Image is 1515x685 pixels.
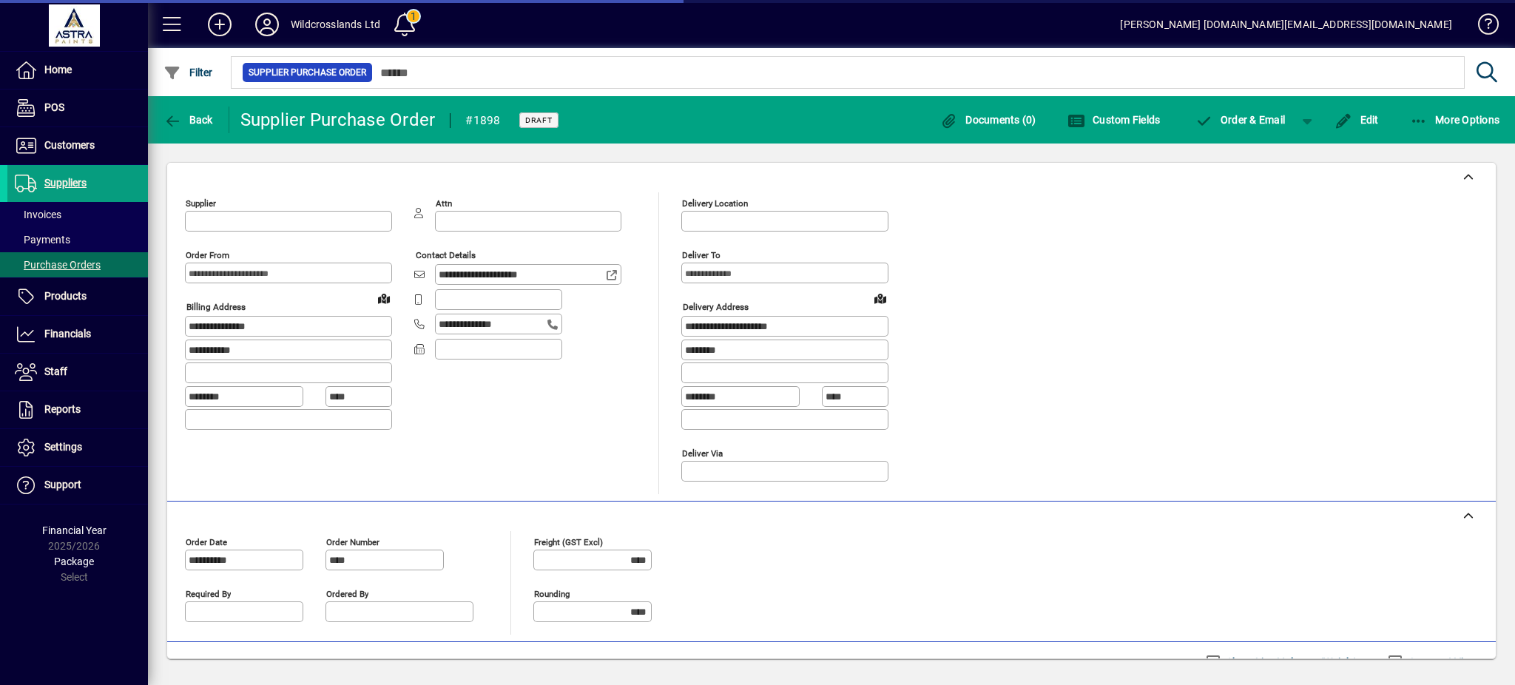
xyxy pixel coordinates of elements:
[160,107,217,133] button: Back
[1224,655,1362,669] label: Show Line Volumes/Weights
[682,198,748,209] mat-label: Delivery Location
[7,429,148,466] a: Settings
[534,588,570,598] mat-label: Rounding
[1335,114,1379,126] span: Edit
[44,101,64,113] span: POS
[7,202,148,227] a: Invoices
[534,536,603,547] mat-label: Freight (GST excl)
[326,536,379,547] mat-label: Order number
[940,114,1036,126] span: Documents (0)
[186,250,229,260] mat-label: Order from
[44,290,87,302] span: Products
[682,448,723,458] mat-label: Deliver via
[15,234,70,246] span: Payments
[44,139,95,151] span: Customers
[1195,114,1285,126] span: Order & Email
[148,107,229,133] app-page-header-button: Back
[7,52,148,89] a: Home
[7,467,148,504] a: Support
[186,198,216,209] mat-label: Supplier
[1410,114,1500,126] span: More Options
[196,11,243,38] button: Add
[44,365,67,377] span: Staff
[15,209,61,220] span: Invoices
[243,11,291,38] button: Profile
[44,403,81,415] span: Reports
[1067,114,1161,126] span: Custom Fields
[44,64,72,75] span: Home
[1187,107,1292,133] button: Order & Email
[7,391,148,428] a: Reports
[291,13,380,36] div: Wildcrosslands Ltd
[465,109,500,132] div: #1898
[163,67,213,78] span: Filter
[1467,3,1497,51] a: Knowledge Base
[1064,107,1164,133] button: Custom Fields
[44,177,87,189] span: Suppliers
[42,524,107,536] span: Financial Year
[436,198,452,209] mat-label: Attn
[525,115,553,125] span: Draft
[372,286,396,310] a: View on map
[186,588,231,598] mat-label: Required by
[1120,13,1452,36] div: [PERSON_NAME] [DOMAIN_NAME][EMAIL_ADDRESS][DOMAIN_NAME]
[7,90,148,126] a: POS
[186,536,227,547] mat-label: Order date
[7,278,148,315] a: Products
[7,354,148,391] a: Staff
[682,250,721,260] mat-label: Deliver To
[1406,655,1477,669] label: Compact View
[1406,107,1504,133] button: More Options
[160,59,217,86] button: Filter
[7,252,148,277] a: Purchase Orders
[7,127,148,164] a: Customers
[44,441,82,453] span: Settings
[1331,107,1383,133] button: Edit
[240,108,436,132] div: Supplier Purchase Order
[326,588,368,598] mat-label: Ordered by
[44,479,81,490] span: Support
[937,107,1040,133] button: Documents (0)
[249,65,366,80] span: Supplier Purchase Order
[868,286,892,310] a: View on map
[44,328,91,340] span: Financials
[7,227,148,252] a: Payments
[54,556,94,567] span: Package
[7,316,148,353] a: Financials
[15,259,101,271] span: Purchase Orders
[163,114,213,126] span: Back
